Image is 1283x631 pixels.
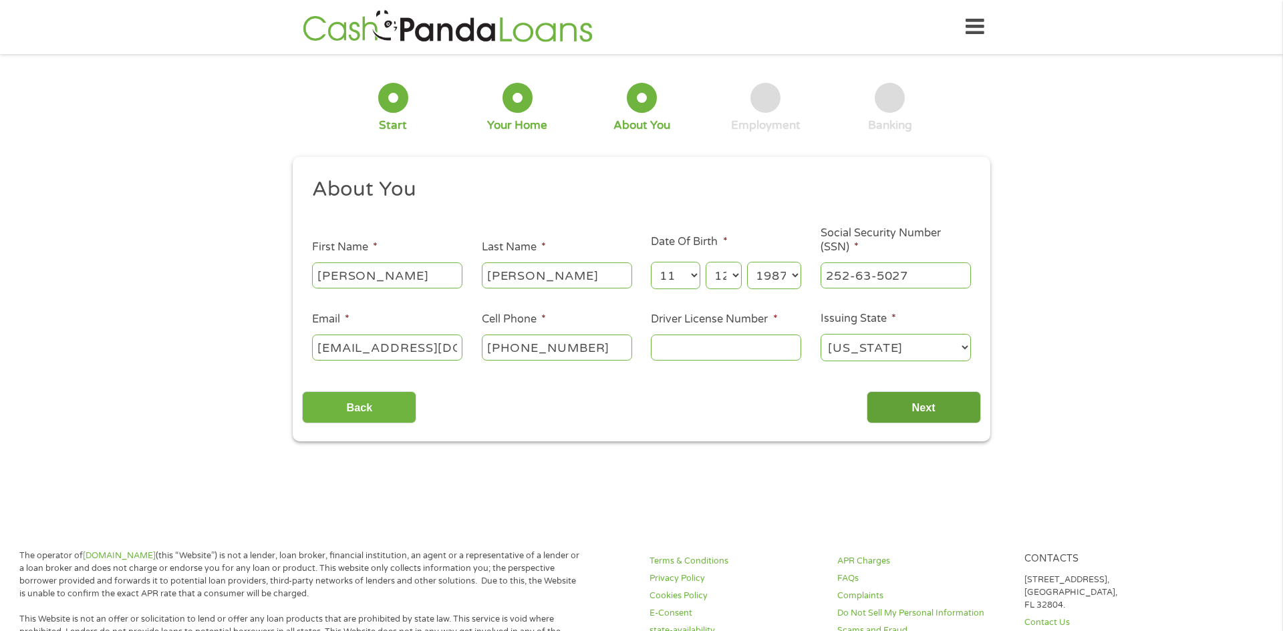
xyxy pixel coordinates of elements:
[837,555,1008,568] a: APR Charges
[312,312,349,327] label: Email
[83,550,156,561] a: [DOMAIN_NAME]
[650,590,821,602] a: Cookies Policy
[837,607,1008,620] a: Do Not Sell My Personal Information
[650,555,821,568] a: Terms & Conditions
[1024,616,1195,629] a: Contact Us
[731,118,801,133] div: Employment
[482,312,546,327] label: Cell Phone
[837,572,1008,585] a: FAQs
[651,235,727,249] label: Date Of Birth
[312,176,962,203] h2: About You
[302,391,416,424] input: Back
[312,240,378,254] label: First Name
[312,262,462,288] input: John
[482,240,546,254] label: Last Name
[482,335,632,360] input: (541) 754-3010
[868,118,912,133] div: Banking
[821,312,896,326] label: Issuing State
[650,572,821,585] a: Privacy Policy
[837,590,1008,602] a: Complaints
[651,312,777,327] label: Driver License Number
[821,226,971,254] label: Social Security Number (SSN)
[19,550,581,600] p: The operator of (this “Website”) is not a lender, loan broker, financial institution, an agent or...
[1024,553,1195,566] h4: Contacts
[1024,574,1195,612] p: [STREET_ADDRESS], [GEOGRAPHIC_DATA], FL 32804.
[379,118,407,133] div: Start
[821,262,971,288] input: 078-05-1120
[487,118,547,133] div: Your Home
[613,118,670,133] div: About You
[867,391,981,424] input: Next
[312,335,462,360] input: john@gmail.com
[650,607,821,620] a: E-Consent
[482,262,632,288] input: Smith
[299,8,597,46] img: GetLoanNow Logo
